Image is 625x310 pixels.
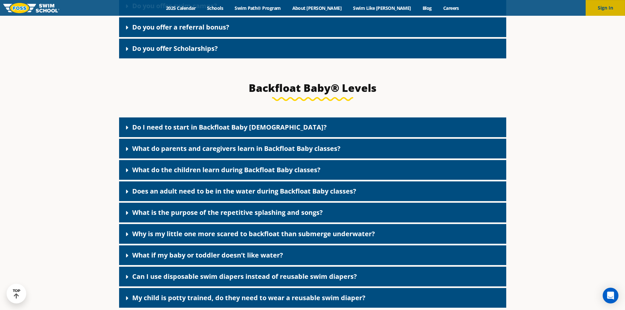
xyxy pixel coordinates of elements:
[119,181,506,201] div: Does an adult need to be in the water during Backfloat Baby classes?
[132,165,321,174] a: What do the children learn during Backfloat Baby classes?
[347,5,417,11] a: Swim Like [PERSON_NAME]
[229,5,286,11] a: Swim Path® Program
[132,208,323,217] a: What is the purpose of the repetitive splashing and songs?
[132,44,218,53] a: Do you offer Scholarships?
[3,3,59,13] img: FOSS Swim School Logo
[119,17,506,37] div: Do you offer a referral bonus?
[119,224,506,244] div: Why is my little one more scared to backfloat than submerge underwater?
[417,5,437,11] a: Blog
[132,123,327,132] a: Do I need to start in Backfloat Baby [DEMOGRAPHIC_DATA]?
[119,267,506,286] div: Can I use disposable swim diapers instead of reusable swim diapers?
[132,229,375,238] a: Why is my little one more scared to backfloat than submerge underwater?
[160,5,201,11] a: 2025 Calendar
[13,289,20,299] div: TOP
[132,251,283,259] a: What if my baby or toddler doesn’t like water?
[158,81,468,94] h3: Backfloat Baby® Levels
[119,203,506,222] div: What is the purpose of the repetitive splashing and songs?
[119,288,506,308] div: My child is potty trained, do they need to wear a reusable swim diaper?
[132,272,357,281] a: Can I use disposable swim diapers instead of reusable swim diapers?
[437,5,465,11] a: Careers
[603,288,618,303] div: Open Intercom Messenger
[119,117,506,137] div: Do I need to start in Backfloat Baby [DEMOGRAPHIC_DATA]?
[132,23,229,31] a: Do you offer a referral bonus?
[201,5,229,11] a: Schools
[132,144,341,153] a: What do parents and caregivers learn in Backfloat Baby classes?
[286,5,347,11] a: About [PERSON_NAME]
[132,293,365,302] a: My child is potty trained, do they need to wear a reusable swim diaper?
[132,187,356,196] a: Does an adult need to be in the water during Backfloat Baby classes?
[119,245,506,265] div: What if my baby or toddler doesn’t like water?
[119,160,506,180] div: What do the children learn during Backfloat Baby classes?
[119,139,506,158] div: What do parents and caregivers learn in Backfloat Baby classes?
[119,39,506,58] div: Do you offer Scholarships?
